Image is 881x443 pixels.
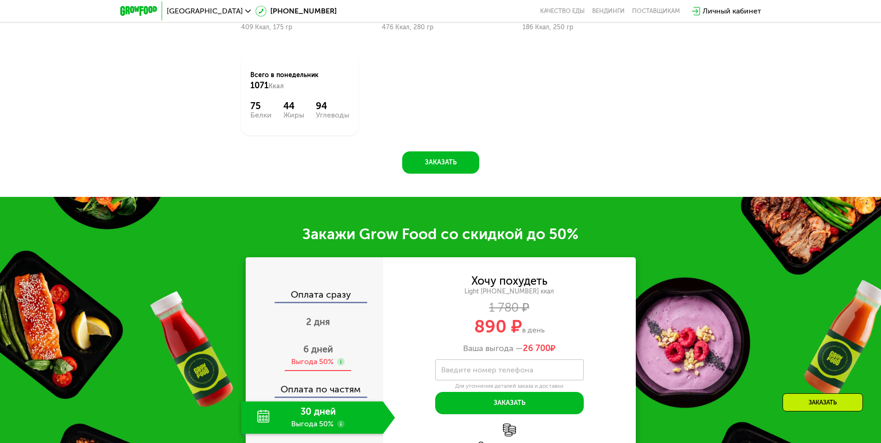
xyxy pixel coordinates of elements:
a: [PHONE_NUMBER] [255,6,337,17]
div: Выгода 50% [291,357,333,367]
span: 890 ₽ [474,316,522,337]
div: 44 [283,100,304,111]
div: Ваша выгода — [383,344,636,354]
div: Личный кабинет [703,6,761,17]
div: 1 780 ₽ [383,303,636,313]
button: Заказать [402,151,479,174]
div: 75 [250,100,272,111]
span: Ккал [268,82,284,90]
div: 476 Ккал, 280 гр [382,24,499,31]
button: Заказать [435,392,584,414]
div: Белки [250,111,272,119]
div: Для уточнения деталей заказа и доставки [435,383,584,390]
span: ₽ [523,344,555,354]
div: Жиры [283,111,304,119]
span: в день [522,326,545,334]
span: 1071 [250,80,268,91]
span: 26 700 [523,343,550,353]
span: [GEOGRAPHIC_DATA] [167,7,243,15]
label: Введите номер телефона [441,367,533,372]
a: Вендинги [592,7,625,15]
div: Хочу похудеть [471,276,548,286]
div: Оплата по частям [247,375,383,397]
span: 2 дня [306,316,330,327]
div: Всего в понедельник [250,71,349,91]
div: Углеводы [316,111,349,119]
div: Оплата сразу [247,290,383,302]
div: Заказать [783,393,863,411]
div: 94 [316,100,349,111]
img: l6xcnZfty9opOoJh.png [503,423,516,436]
div: поставщикам [632,7,680,15]
div: 409 Ккал, 175 гр [241,24,359,31]
div: Light [PHONE_NUMBER] ккал [383,287,636,296]
span: 6 дней [303,344,333,355]
a: Качество еды [540,7,585,15]
div: 186 Ккал, 250 гр [522,24,640,31]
